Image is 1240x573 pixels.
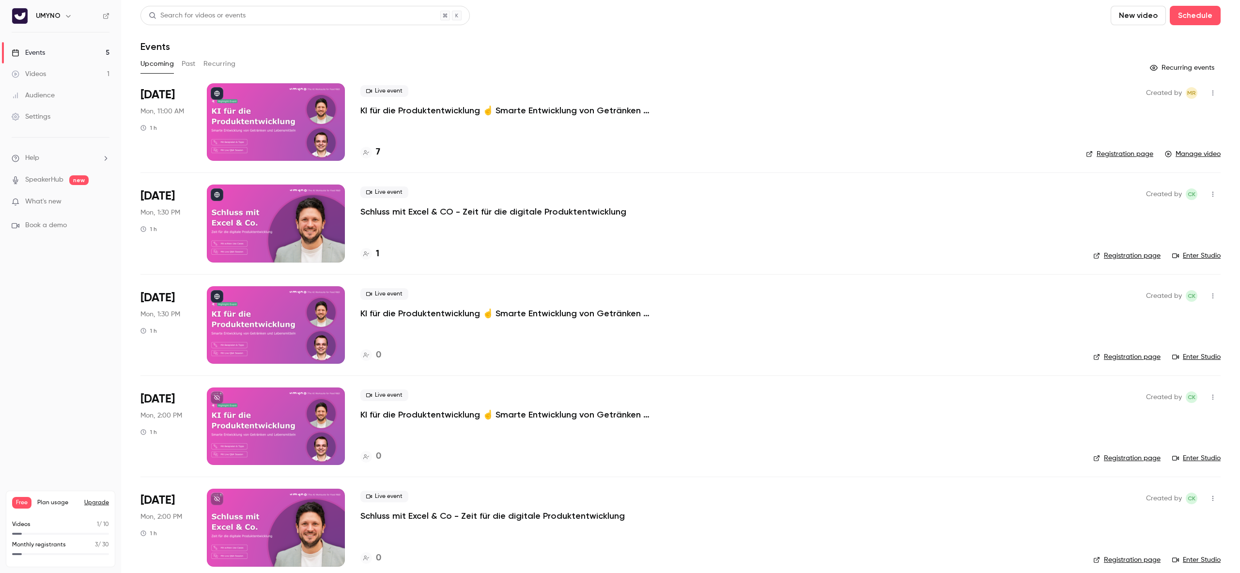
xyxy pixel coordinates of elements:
span: Free [12,497,31,509]
h4: 0 [376,450,381,463]
button: Recurring events [1146,60,1221,76]
p: / 30 [95,541,109,549]
a: Enter Studio [1172,555,1221,565]
button: Upgrade [84,499,109,507]
span: 3 [95,542,98,548]
a: 0 [360,349,381,362]
a: Registration page [1086,149,1153,159]
span: Christian Klein [1186,493,1197,504]
span: Christian Klein [1186,290,1197,302]
a: Registration page [1093,251,1161,261]
h4: 7 [376,146,380,159]
a: Registration page [1093,555,1161,565]
div: Audience [12,91,55,100]
span: CK [1188,493,1195,504]
div: 1 h [140,327,157,335]
a: KI für die Produktentwicklung ☝️ Smarte Entwicklung von Getränken und Lebensmitteln [360,308,651,319]
h4: 0 [376,349,381,362]
a: KI für die Produktentwicklung ☝️ Smarte Entwicklung von Getränken und Lebensmitteln [360,409,651,420]
div: Sep 1 Mon, 1:30 PM (Europe/Berlin) [140,185,191,262]
span: Created by [1146,87,1182,99]
span: Mon, 2:00 PM [140,411,182,420]
h1: Events [140,41,170,52]
div: 1 h [140,529,157,537]
span: Help [25,153,39,163]
div: Dec 8 Mon, 2:00 PM (Europe/Berlin) [140,489,191,566]
span: new [69,175,89,185]
span: MR [1187,87,1196,99]
span: Created by [1146,290,1182,302]
p: / 10 [97,520,109,529]
button: Recurring [203,56,236,72]
a: Manage video [1165,149,1221,159]
span: Live event [360,186,408,198]
a: 0 [360,450,381,463]
h4: 0 [376,552,381,565]
span: What's new [25,197,62,207]
a: 0 [360,552,381,565]
a: Schluss mit Excel & Co - Zeit für die digitale Produktentwicklung [360,510,625,522]
div: 1 h [140,428,157,436]
span: [DATE] [140,290,175,306]
div: 1 h [140,225,157,233]
a: Registration page [1093,453,1161,463]
span: Mike Rademacher [1186,87,1197,99]
a: Enter Studio [1172,453,1221,463]
p: Monthly registrants [12,541,66,549]
a: Schluss mit Excel & CO - Zeit für die digitale Produktentwicklung [360,206,626,217]
div: Aug 11 Mon, 11:00 AM (Europe/Berlin) [140,83,191,161]
img: UMYNO [12,8,28,24]
span: Mon, 2:00 PM [140,512,182,522]
span: Christian Klein [1186,188,1197,200]
button: Schedule [1170,6,1221,25]
span: Book a demo [25,220,67,231]
div: Search for videos or events [149,11,246,21]
span: Plan usage [37,499,78,507]
div: 1 h [140,124,157,132]
a: Registration page [1093,352,1161,362]
span: Live event [360,491,408,502]
span: Mon, 11:00 AM [140,107,184,116]
p: Videos [12,520,31,529]
a: Enter Studio [1172,251,1221,261]
h6: UMYNO [36,11,61,21]
span: 1 [97,522,99,527]
div: Settings [12,112,50,122]
button: New video [1111,6,1166,25]
a: KI für die Produktentwicklung ☝️ Smarte Entwicklung von Getränken und Lebensmitteln [360,105,651,116]
li: help-dropdown-opener [12,153,109,163]
span: [DATE] [140,391,175,407]
div: Sep 22 Mon, 1:30 PM (Europe/Berlin) [140,286,191,364]
a: 7 [360,146,380,159]
span: Mon, 1:30 PM [140,208,180,217]
div: Nov 3 Mon, 2:00 PM (Europe/Berlin) [140,387,191,465]
a: 1 [360,248,379,261]
span: Live event [360,288,408,300]
span: Mon, 1:30 PM [140,310,180,319]
a: Enter Studio [1172,352,1221,362]
span: [DATE] [140,87,175,103]
span: CK [1188,290,1195,302]
div: Videos [12,69,46,79]
span: CK [1188,188,1195,200]
span: Live event [360,389,408,401]
button: Past [182,56,196,72]
div: Events [12,48,45,58]
h4: 1 [376,248,379,261]
span: [DATE] [140,493,175,508]
span: Christian Klein [1186,391,1197,403]
span: Created by [1146,391,1182,403]
button: Upcoming [140,56,174,72]
span: Created by [1146,188,1182,200]
span: Live event [360,85,408,97]
span: Created by [1146,493,1182,504]
span: CK [1188,391,1195,403]
span: [DATE] [140,188,175,204]
a: SpeakerHub [25,175,63,185]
